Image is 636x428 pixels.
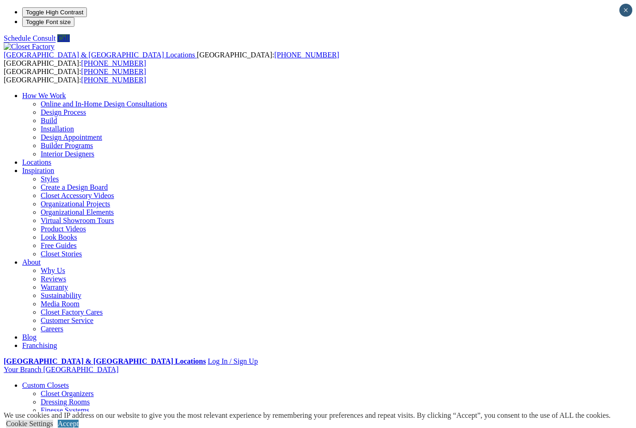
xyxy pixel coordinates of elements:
[81,59,146,67] a: [PHONE_NUMBER]
[4,411,611,420] div: We use cookies and IP address on our website to give you the most relevant experience by remember...
[4,51,195,59] span: [GEOGRAPHIC_DATA] & [GEOGRAPHIC_DATA] Locations
[41,325,63,333] a: Careers
[81,76,146,84] a: [PHONE_NUMBER]
[41,133,102,141] a: Design Appointment
[41,283,68,291] a: Warranty
[41,316,93,324] a: Customer Service
[43,366,118,373] span: [GEOGRAPHIC_DATA]
[41,267,65,274] a: Why Us
[22,17,74,27] button: Toggle Font size
[22,333,37,341] a: Blog
[26,9,83,16] span: Toggle High Contrast
[22,92,66,99] a: How We Work
[57,34,70,42] a: Call
[22,258,41,266] a: About
[41,233,77,241] a: Look Books
[22,341,57,349] a: Franchising
[41,292,81,299] a: Sustainability
[4,51,339,67] span: [GEOGRAPHIC_DATA]: [GEOGRAPHIC_DATA]:
[41,150,94,158] a: Interior Designers
[41,242,77,249] a: Free Guides
[41,308,103,316] a: Closet Factory Cares
[41,390,94,397] a: Closet Organizers
[208,357,257,365] a: Log In / Sign Up
[41,406,89,414] a: Finesse Systems
[4,51,197,59] a: [GEOGRAPHIC_DATA] & [GEOGRAPHIC_DATA] Locations
[619,4,632,17] button: Close
[22,7,87,17] button: Toggle High Contrast
[41,175,59,183] a: Styles
[41,117,57,124] a: Build
[41,142,93,149] a: Builder Programs
[274,51,339,59] a: [PHONE_NUMBER]
[41,100,167,108] a: Online and In-Home Design Consultations
[41,208,114,216] a: Organizational Elements
[41,225,86,233] a: Product Videos
[41,300,79,308] a: Media Room
[41,108,86,116] a: Design Process
[41,275,66,283] a: Reviews
[22,381,69,389] a: Custom Closets
[22,167,54,174] a: Inspiration
[4,366,41,373] span: Your Branch
[4,34,55,42] a: Schedule Consult
[81,68,146,75] a: [PHONE_NUMBER]
[41,200,110,208] a: Organizational Projects
[41,125,74,133] a: Installation
[41,398,90,406] a: Dressing Rooms
[4,43,55,51] img: Closet Factory
[26,19,71,25] span: Toggle Font size
[41,192,114,199] a: Closet Accessory Videos
[6,420,53,428] a: Cookie Settings
[22,158,51,166] a: Locations
[4,68,146,84] span: [GEOGRAPHIC_DATA]: [GEOGRAPHIC_DATA]:
[41,217,114,224] a: Virtual Showroom Tours
[4,357,206,365] a: [GEOGRAPHIC_DATA] & [GEOGRAPHIC_DATA] Locations
[41,250,82,258] a: Closet Stories
[41,183,108,191] a: Create a Design Board
[4,366,119,373] a: Your Branch [GEOGRAPHIC_DATA]
[58,420,79,428] a: Accept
